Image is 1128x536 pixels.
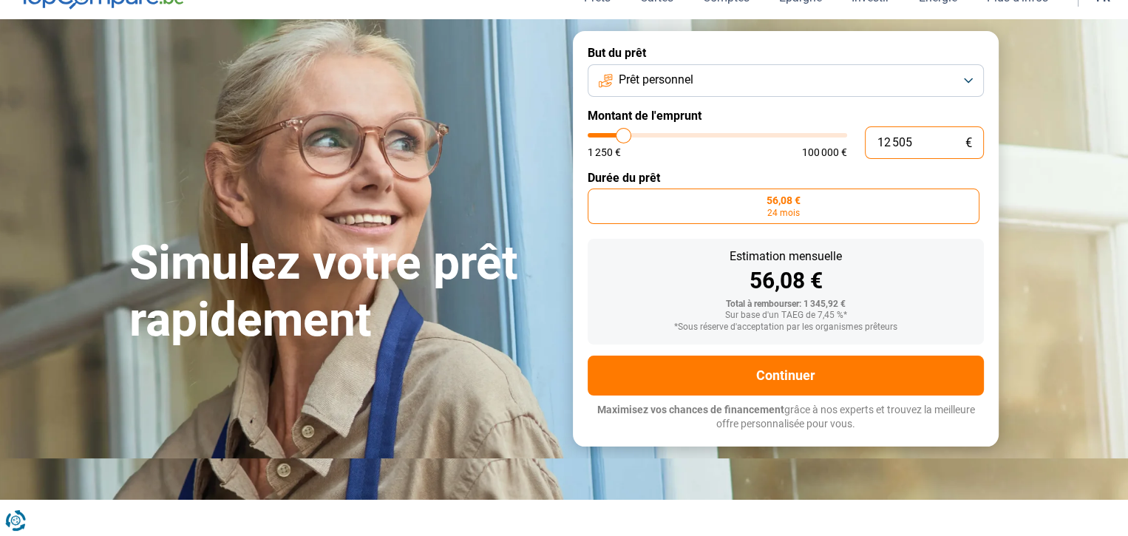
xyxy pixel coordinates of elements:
div: Sur base d'un TAEG de 7,45 %* [599,311,972,321]
label: Durée du prêt [588,171,984,185]
button: Continuer [588,356,984,396]
span: Prêt personnel [619,72,693,88]
div: Estimation mensuelle [599,251,972,262]
label: But du prêt [588,46,984,60]
button: Prêt personnel [588,64,984,97]
label: Montant de l'emprunt [588,109,984,123]
span: 24 mois [767,208,800,217]
span: € [965,137,972,149]
p: grâce à nos experts et trouvez la meilleure offre personnalisée pour vous. [588,403,984,432]
div: *Sous réserve d'acceptation par les organismes prêteurs [599,322,972,333]
span: Maximisez vos chances de financement [597,404,784,415]
span: 1 250 € [588,147,621,157]
span: 100 000 € [802,147,847,157]
h1: Simulez votre prêt rapidement [129,235,555,349]
div: Total à rembourser: 1 345,92 € [599,299,972,310]
div: 56,08 € [599,270,972,292]
span: 56,08 € [767,195,801,206]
